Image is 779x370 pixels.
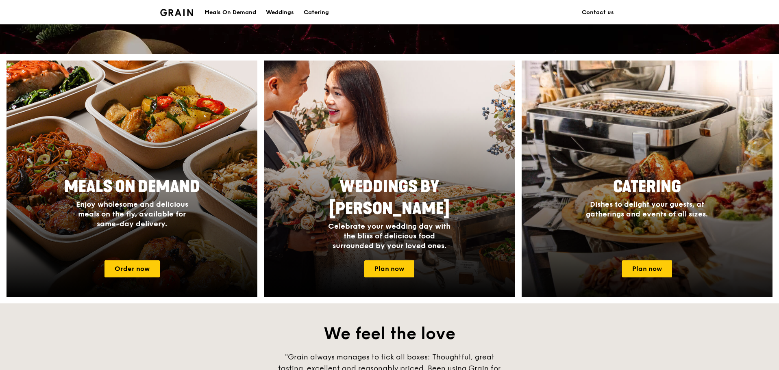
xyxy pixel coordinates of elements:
span: Meals On Demand [64,177,200,197]
a: Plan now [364,260,414,277]
a: Meals On DemandEnjoy wholesome and delicious meals on the fly, available for same-day delivery.Or... [7,61,257,297]
a: Plan now [622,260,672,277]
a: Weddings by [PERSON_NAME]Celebrate your wedding day with the bliss of delicious food surrounded b... [264,61,515,297]
a: Weddings [261,0,299,25]
div: Weddings [266,0,294,25]
span: Catering [613,177,681,197]
span: Dishes to delight your guests, at gatherings and events of all sizes. [586,200,708,219]
div: Catering [304,0,329,25]
img: Grain [160,9,193,16]
img: meals-on-demand-card.d2b6f6db.png [7,61,257,297]
span: Weddings by [PERSON_NAME] [329,177,450,219]
span: Celebrate your wedding day with the bliss of delicious food surrounded by your loved ones. [328,222,450,250]
a: CateringDishes to delight your guests, at gatherings and events of all sizes.Plan now [522,61,772,297]
span: Enjoy wholesome and delicious meals on the fly, available for same-day delivery. [76,200,188,228]
a: Contact us [577,0,619,25]
a: Catering [299,0,334,25]
img: weddings-card.4f3003b8.jpg [264,61,515,297]
a: Order now [104,260,160,277]
div: Meals On Demand [205,0,256,25]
